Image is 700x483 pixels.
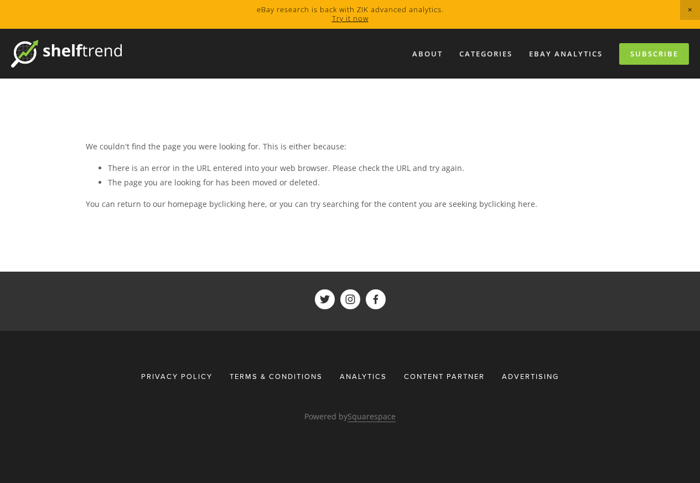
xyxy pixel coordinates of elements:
[348,411,396,422] a: Squarespace
[397,366,492,386] a: Content Partner
[315,289,335,309] a: ShelfTrend
[141,371,212,381] span: Privacy Policy
[405,45,450,63] a: About
[108,161,615,175] li: There is an error in the URL entered into your web browser. Please check the URL and try again.
[404,371,485,381] span: Content Partner
[366,289,386,309] a: ShelfTrend
[86,197,615,211] p: You can return to our homepage by , or you can try searching for the content you are seeking by .
[108,175,615,189] li: The page you are looking for has been moved or deleted.
[141,366,220,386] a: Privacy Policy
[488,199,535,209] a: clicking here
[502,371,559,381] span: Advertising
[11,40,122,67] img: ShelfTrend
[222,366,330,386] a: Terms & Conditions
[86,139,615,153] p: We couldn't find the page you were looking for. This is either because:
[452,45,520,63] div: Categories
[333,366,394,386] div: Analytics
[619,43,689,65] a: Subscribe
[86,409,615,423] p: Powered by
[230,371,323,381] span: Terms & Conditions
[340,289,360,309] a: ShelfTrend
[495,366,559,386] a: Advertising
[522,45,610,63] a: eBay Analytics
[218,199,265,209] a: clicking here
[332,13,369,23] a: Try it now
